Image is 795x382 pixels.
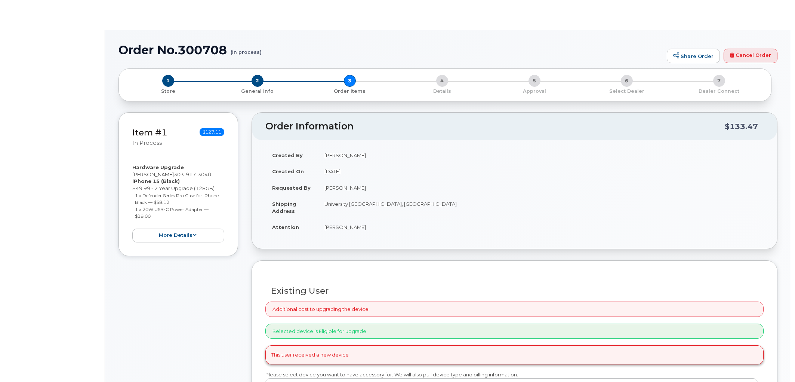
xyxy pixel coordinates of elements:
[162,75,174,87] span: 1
[265,324,764,339] div: Selected device is Eligible for upgrade
[125,87,211,95] a: 1 Store
[265,345,764,364] div: This user received a new device
[196,171,211,177] span: 3040
[118,43,663,56] h1: Order No.300708
[318,219,764,235] td: [PERSON_NAME]
[132,127,167,138] a: Item #1
[318,180,764,196] td: [PERSON_NAME]
[184,171,196,177] span: 917
[231,43,262,55] small: (in process)
[667,49,720,64] a: Share Order
[318,163,764,180] td: [DATE]
[265,302,764,317] div: Additional cost to upgrading the device
[252,75,264,87] span: 2
[271,286,758,296] h3: Existing User
[132,164,184,170] strong: Hardware Upgrade
[724,49,777,64] a: Cancel Order
[128,88,208,95] p: Store
[272,185,311,191] strong: Requested By
[318,147,764,164] td: [PERSON_NAME]
[265,121,725,132] h2: Order Information
[132,140,162,146] small: in process
[272,152,303,158] strong: Created By
[135,193,219,205] small: 1 x Defender Series Pro Case for iPhone Black — $58.12
[725,119,758,134] div: $133.47
[132,164,224,242] div: [PERSON_NAME] $49.99 - 2 Year Upgrade (128GB)
[135,207,209,219] small: 1 x 20W USB-C Power Adapter — $19.00
[132,178,180,184] strong: iPhone 15 (Black)
[214,88,301,95] p: General Info
[200,128,224,136] span: $127.11
[272,224,299,230] strong: Attention
[174,171,211,177] span: 303
[272,201,296,214] strong: Shipping Address
[211,87,303,95] a: 2 General Info
[132,229,224,242] button: more details
[272,168,304,174] strong: Created On
[318,196,764,219] td: University [GEOGRAPHIC_DATA], [GEOGRAPHIC_DATA]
